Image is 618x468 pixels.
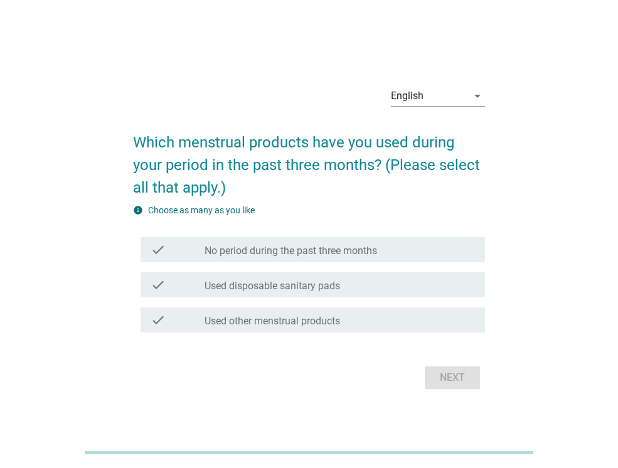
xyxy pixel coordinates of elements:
label: Choose as many as you like [148,205,255,215]
i: arrow_drop_down [470,88,485,104]
i: check [151,242,166,257]
i: check [151,277,166,292]
label: Used disposable sanitary pads [205,280,340,292]
h2: Which menstrual products have you used during your period in the past three months? (Please selec... [133,119,485,199]
div: English [391,90,424,102]
label: Used other menstrual products [205,315,340,327]
i: check [151,312,166,327]
i: info [133,205,143,215]
label: No period during the past three months [205,245,377,257]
